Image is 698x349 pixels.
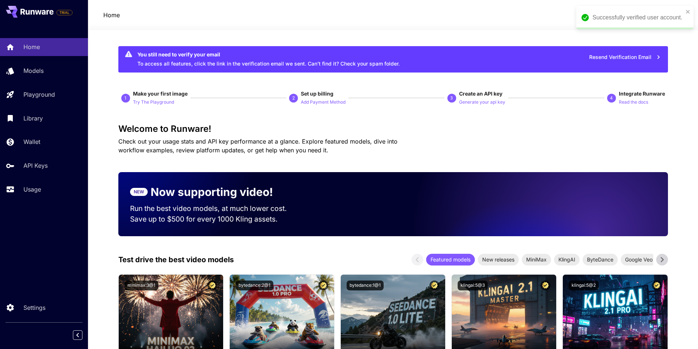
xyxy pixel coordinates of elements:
[23,161,48,170] p: API Keys
[133,90,188,97] span: Make your first image
[137,48,400,70] div: To access all features, click the link in the verification email we sent. Can’t find it? Check yo...
[569,281,599,290] button: klingai:5@2
[301,90,333,97] span: Set up billing
[56,8,73,17] span: Add your payment card to enable full platform functionality.
[236,281,273,290] button: bytedance:2@1
[103,11,120,19] a: Home
[426,254,475,266] div: Featured models
[583,254,618,266] div: ByteDance
[621,254,657,266] div: Google Veo
[292,95,295,101] p: 2
[426,256,475,263] span: Featured models
[130,203,301,214] p: Run the best video models, at much lower cost.
[619,90,665,97] span: Integrate Runware
[619,99,648,106] p: Read the docs
[207,281,217,290] button: Certified Model – Vetted for best performance and includes a commercial license.
[450,95,453,101] p: 3
[137,51,400,58] div: You still need to verify your email
[583,256,618,263] span: ByteDance
[73,330,82,340] button: Collapse sidebar
[130,214,301,224] p: Save up to $500 for every 1000 Kling assets.
[459,97,505,106] button: Generate your api key
[133,97,174,106] button: Try The Playground
[621,256,657,263] span: Google Veo
[478,256,519,263] span: New releases
[522,256,551,263] span: MiniMax
[592,13,683,22] div: Successfully verified user account.
[23,185,41,194] p: Usage
[103,11,120,19] nav: breadcrumb
[554,256,580,263] span: KlingAI
[57,10,72,15] span: TRIAL
[459,99,505,106] p: Generate your api key
[459,90,502,97] span: Create an API key
[23,66,44,75] p: Models
[585,50,665,65] button: Resend Verification Email
[118,138,398,154] span: Check out your usage stats and API key performance at a glance. Explore featured models, dive int...
[478,254,519,266] div: New releases
[540,281,550,290] button: Certified Model – Vetted for best performance and includes a commercial license.
[124,95,127,101] p: 1
[125,281,158,290] button: minimax:3@1
[554,254,580,266] div: KlingAI
[118,124,668,134] h3: Welcome to Runware!
[610,95,613,101] p: 4
[301,97,346,106] button: Add Payment Method
[151,184,273,200] p: Now supporting video!
[78,328,88,342] div: Collapse sidebar
[458,281,488,290] button: klingai:5@3
[23,137,40,146] p: Wallet
[134,189,144,195] p: NEW
[118,254,234,265] p: Test drive the best video models
[347,281,384,290] button: bytedance:1@1
[23,42,40,51] p: Home
[318,281,328,290] button: Certified Model – Vetted for best performance and includes a commercial license.
[133,99,174,106] p: Try The Playground
[23,303,45,312] p: Settings
[23,114,43,123] p: Library
[301,99,346,106] p: Add Payment Method
[619,97,648,106] button: Read the docs
[522,254,551,266] div: MiniMax
[23,90,55,99] p: Playground
[429,281,439,290] button: Certified Model – Vetted for best performance and includes a commercial license.
[652,281,662,290] button: Certified Model – Vetted for best performance and includes a commercial license.
[686,9,691,15] button: close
